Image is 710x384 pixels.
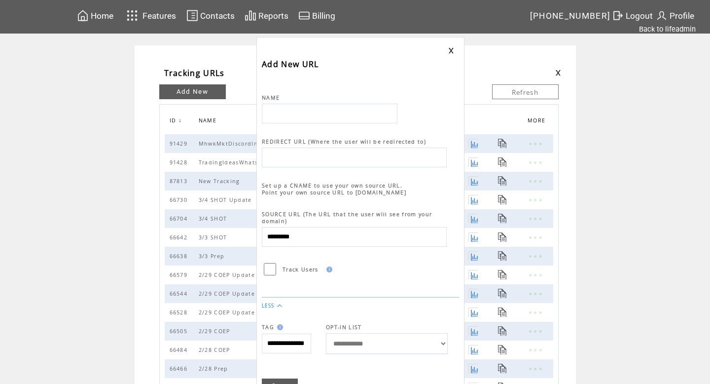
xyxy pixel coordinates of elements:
[262,303,274,309] a: LESS
[274,324,283,330] img: help.gif
[262,324,274,331] span: TAG
[262,138,426,145] span: REDIRECT URL (Where the user will be redirected to)
[323,267,332,272] img: help.gif
[262,59,319,70] span: Add New URL
[262,189,406,196] span: Point your own source URL to [DOMAIN_NAME]
[262,211,432,225] span: SOURCE URL (The URL that the user will see from your domain)
[283,266,319,273] span: Track Users
[262,182,402,189] span: Set up a CNAME to use your own source URL.
[326,324,362,331] span: OPT-IN LIST
[262,94,280,101] span: NAME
